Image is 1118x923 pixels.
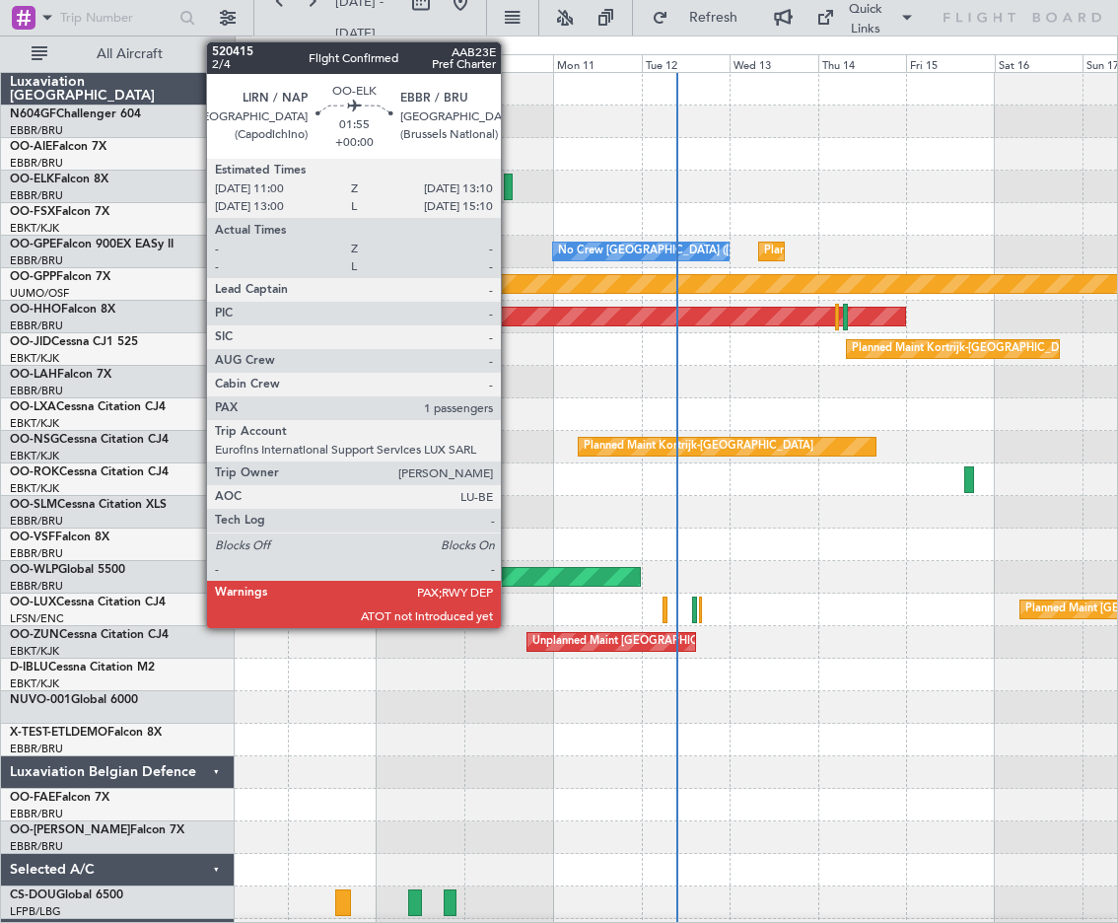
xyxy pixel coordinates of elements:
a: OO-LXACessna Citation CJ4 [10,401,166,413]
a: OO-ELKFalcon 8X [10,174,108,185]
a: UUMO/OSF [10,286,69,301]
a: EBKT/KJK [10,351,59,366]
a: OO-[PERSON_NAME]Falcon 7X [10,824,184,836]
div: No Crew [GEOGRAPHIC_DATA] ([GEOGRAPHIC_DATA] National) [558,237,888,266]
a: X-TEST-ETLDEMOFalcon 8X [10,727,162,739]
a: CS-DOUGlobal 6500 [10,889,123,901]
a: EBBR/BRU [10,384,63,398]
span: NUVO-001 [10,694,71,706]
a: OO-FSXFalcon 7X [10,206,109,218]
a: EBBR/BRU [10,156,63,171]
div: null Liege [382,562,430,592]
button: Quick Links [806,2,925,34]
div: Mon 11 [553,54,642,72]
a: OO-ZUNCessna Citation CJ4 [10,629,169,641]
span: OO-SLM [10,499,57,511]
a: EBBR/BRU [10,123,63,138]
span: All Aircraft [51,47,208,61]
div: Wed 13 [730,54,818,72]
span: OO-[PERSON_NAME] [10,824,130,836]
a: EBBR/BRU [10,579,63,594]
span: OO-ELK [10,174,54,185]
a: EBBR/BRU [10,253,63,268]
span: OO-LXA [10,401,56,413]
a: EBKT/KJK [10,644,59,659]
div: Sat 9 [377,54,465,72]
span: OO-VSF [10,532,55,543]
div: Sat 16 [995,54,1083,72]
span: OO-LUX [10,597,56,608]
a: OO-WLPGlobal 5500 [10,564,125,576]
a: OO-JIDCessna CJ1 525 [10,336,138,348]
div: Thu 7 [200,54,289,72]
a: OO-HHOFalcon 8X [10,304,115,316]
div: Planned Maint Kortrijk-[GEOGRAPHIC_DATA] [852,334,1082,364]
a: LFSN/ENC [10,611,64,626]
a: OO-GPPFalcon 7X [10,271,110,283]
span: OO-NSG [10,434,59,446]
a: EBBR/BRU [10,319,63,333]
div: Sun 10 [464,54,553,72]
a: EBKT/KJK [10,221,59,236]
button: All Aircraft [22,38,214,70]
span: OO-GPE [10,239,56,250]
a: OO-LAHFalcon 7X [10,369,111,381]
span: N604GF [10,108,56,120]
a: NUVO-001Global 6000 [10,694,138,706]
input: Trip Number [60,3,170,33]
span: D-IBLU [10,662,48,674]
span: OO-ROK [10,466,59,478]
a: EBBR/BRU [10,839,63,854]
span: OO-HHO [10,304,61,316]
div: Planned Maint Kortrijk-[GEOGRAPHIC_DATA] [584,432,813,461]
span: Refresh [672,11,755,25]
span: OO-FSX [10,206,55,218]
a: EBBR/BRU [10,742,63,756]
a: EBBR/BRU [10,514,63,529]
div: Fri 8 [288,54,377,72]
a: EBKT/KJK [10,416,59,431]
span: X-TEST-ETLDEMO [10,727,107,739]
a: EBBR/BRU [10,188,63,203]
span: OO-AIE [10,141,52,153]
a: N604GFChallenger 604 [10,108,141,120]
a: OO-AIEFalcon 7X [10,141,106,153]
a: EBKT/KJK [10,481,59,496]
button: Refresh [643,2,761,34]
span: OO-LAH [10,369,57,381]
a: D-IBLUCessna Citation M2 [10,662,155,674]
a: OO-LUXCessna Citation CJ4 [10,597,166,608]
a: OO-ROKCessna Citation CJ4 [10,466,169,478]
span: OO-JID [10,336,51,348]
a: OO-NSGCessna Citation CJ4 [10,434,169,446]
a: OO-GPEFalcon 900EX EASy II [10,239,174,250]
a: OO-VSFFalcon 8X [10,532,109,543]
a: EBBR/BRU [10,807,63,821]
div: [DATE] [239,39,272,56]
a: EBKT/KJK [10,449,59,463]
a: OO-SLMCessna Citation XLS [10,499,167,511]
span: OO-ZUN [10,629,59,641]
span: CS-DOU [10,889,56,901]
span: OO-FAE [10,792,55,804]
div: Tue 12 [642,54,731,72]
a: EBKT/KJK [10,676,59,691]
span: OO-GPP [10,271,56,283]
div: Unplanned Maint [GEOGRAPHIC_DATA] ([GEOGRAPHIC_DATA]) [532,627,857,657]
a: LFPB/LBG [10,904,61,919]
div: Fri 15 [906,54,995,72]
a: OO-FAEFalcon 7X [10,792,109,804]
span: OO-WLP [10,564,58,576]
a: EBBR/BRU [10,546,63,561]
div: Thu 14 [818,54,907,72]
